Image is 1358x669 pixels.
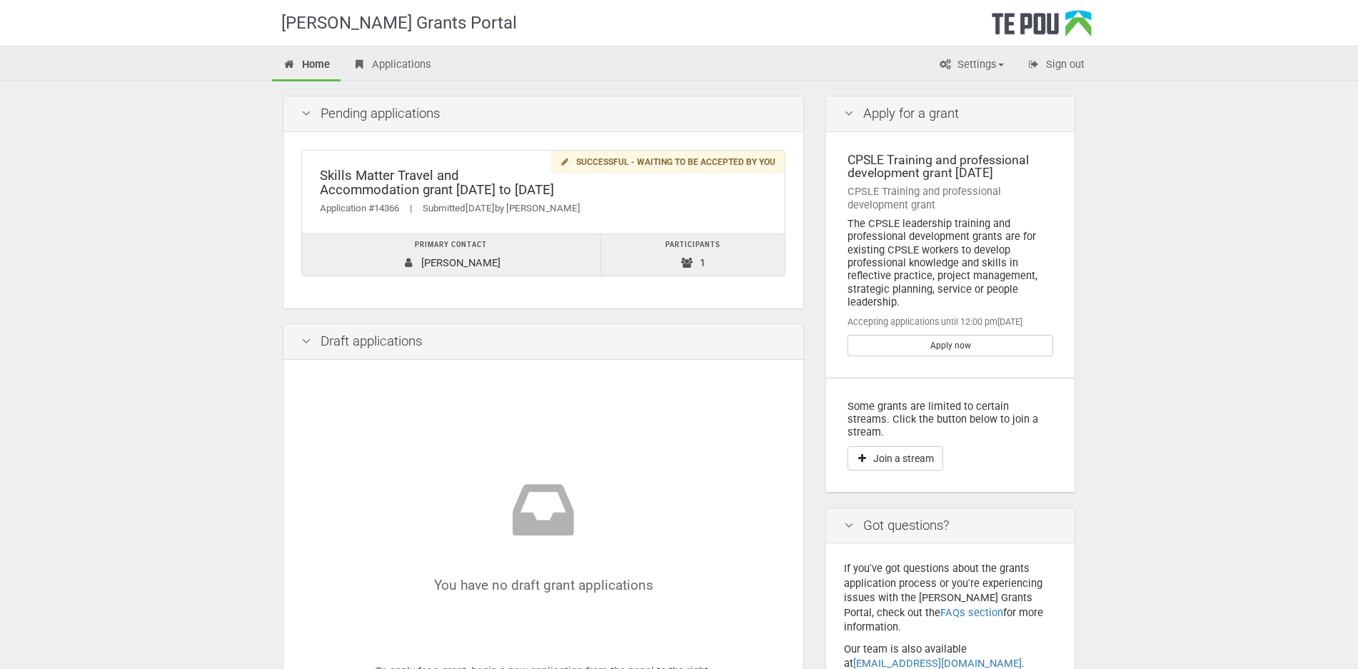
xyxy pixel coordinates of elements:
span: [DATE] [466,203,495,213]
td: [PERSON_NAME] [302,234,600,276]
div: Apply for a grant [826,96,1075,132]
div: Skills Matter Travel and Accommodation grant [DATE] to [DATE] [320,168,767,198]
div: Draft applications [283,324,803,360]
div: CPSLE Training and professional development grant [DATE] [848,154,1053,180]
td: 1 [600,234,785,276]
div: Successful - waiting to be accepted by you [550,151,785,174]
span: | [399,203,423,213]
div: Pending applications [283,96,803,132]
div: Primary contact [309,238,593,253]
a: Sign out [1016,50,1095,81]
div: Got questions? [826,508,1075,544]
div: CPSLE Training and professional development grant [848,185,1053,211]
div: Accepting applications until 12:00 pm[DATE] [848,316,1053,328]
div: You have no draft grant applications [344,474,743,593]
div: Te Pou Logo [992,10,1092,46]
p: If you've got questions about the grants application process or you're experiencing issues with t... [844,561,1057,635]
a: Apply now [848,335,1053,356]
a: Applications [342,50,442,81]
a: Settings [927,50,1015,81]
a: Home [272,50,341,81]
div: Application #14366 Submitted by [PERSON_NAME] [320,201,767,216]
button: Join a stream [848,446,943,471]
a: FAQs section [940,606,1003,619]
div: Participants [608,238,778,253]
p: Some grants are limited to certain streams. Click the button below to join a stream. [848,400,1053,439]
div: The CPSLE leadership training and professional development grants are for existing CPSLE workers ... [848,217,1053,308]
